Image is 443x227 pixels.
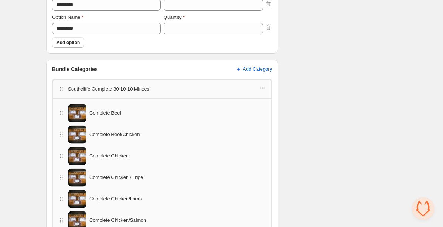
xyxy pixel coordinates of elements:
[52,65,98,73] h3: Bundle Categories
[68,147,86,165] img: Complete Chicken
[89,109,121,117] span: Complete Beef
[68,190,86,208] img: Complete Chicken/Lamb
[243,66,272,72] span: Add Category
[68,85,149,93] p: Southcliffe Complete 80-10-10 Minces
[68,104,86,122] img: Complete Beef
[68,169,86,187] img: Complete Chicken / Tripe
[89,131,140,138] span: Complete Beef/Chicken
[412,197,434,220] a: Open chat
[89,195,142,203] span: Complete Chicken/Lamb
[164,14,185,21] label: Quantity
[68,126,86,144] img: Complete Beef/Chicken
[56,40,80,45] span: Add option
[52,37,84,48] button: Add option
[89,217,146,224] span: Complete Chicken/Salmon
[89,152,128,160] span: Complete Chicken
[89,174,143,181] span: Complete Chicken / Tripe
[230,63,277,75] button: Add Category
[52,14,84,21] label: Option Name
